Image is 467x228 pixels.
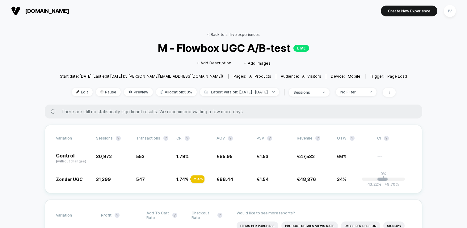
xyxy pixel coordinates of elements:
[385,182,387,187] span: +
[381,6,437,16] button: Create New Experience
[370,74,407,79] div: Trigger:
[191,175,204,183] div: - 2.4 %
[172,213,177,218] button: ?
[124,88,153,96] span: Preview
[257,136,264,140] span: PSV
[56,211,90,220] span: Variation
[25,8,69,14] span: [DOMAIN_NAME]
[60,74,223,79] span: Start date: [DATE] (Last edit [DATE] by [PERSON_NAME][EMAIL_ADDRESS][DOMAIN_NAME])
[163,136,168,141] button: ?
[101,213,111,217] span: Profit
[233,74,271,79] div: Pages:
[204,90,208,93] img: calendar
[267,136,272,141] button: ?
[217,177,233,182] span: €
[260,177,269,182] span: 1.54
[442,5,458,17] button: IV
[176,177,188,182] span: 1.74 %
[100,90,103,93] img: end
[161,90,163,94] img: rebalance
[96,177,111,182] span: 31,399
[384,136,389,141] button: ?
[337,136,371,141] span: OTW
[56,177,83,182] span: Zonder UGC
[220,154,233,159] span: 85.95
[156,88,197,96] span: Allocation: 50%
[56,153,90,164] p: Control
[96,88,121,96] span: Pause
[116,136,121,141] button: ?
[228,136,233,141] button: ?
[300,154,315,159] span: 47,532
[56,136,90,141] span: Variation
[56,159,86,163] span: (without changes)
[257,154,268,159] span: €
[323,92,325,93] img: end
[377,136,411,141] span: CI
[272,91,275,92] img: end
[381,182,399,187] span: 9.70 %
[244,61,271,66] span: + Add Images
[293,45,309,52] p: LIVE
[387,74,407,79] span: Page Load
[383,176,384,181] p: |
[340,90,365,94] div: No Filter
[281,74,321,79] div: Audience:
[260,154,268,159] span: 1.53
[96,136,113,140] span: Sessions
[249,74,271,79] span: all products
[72,88,93,96] span: Edit
[191,211,214,220] span: Checkout Rate
[9,6,71,16] button: [DOMAIN_NAME]
[348,74,360,79] span: mobile
[366,182,381,187] span: -13.22 %
[337,154,347,159] span: 66%
[297,136,312,140] span: Revenue
[136,136,160,140] span: Transactions
[297,154,315,159] span: €
[337,177,346,182] span: 34%
[315,136,320,141] button: ?
[115,213,120,218] button: ?
[350,136,355,141] button: ?
[136,154,145,159] span: 553
[297,177,316,182] span: €
[217,154,233,159] span: €
[217,136,225,140] span: AOV
[444,5,456,17] div: IV
[77,41,389,54] span: M - Flowbox UGC A/B-test
[370,91,372,92] img: end
[196,60,231,66] span: + Add Description
[381,171,386,176] p: 0%
[237,211,411,215] p: Would like to see more reports?
[220,177,233,182] span: 88.44
[377,155,411,164] span: ---
[11,6,20,15] img: Visually logo
[61,109,410,114] span: There are still no statistically significant results. We recommend waiting a few more days
[176,154,189,159] span: 1.79 %
[96,154,112,159] span: 30,972
[176,136,182,140] span: CR
[200,88,279,96] span: Latest Version: [DATE] - [DATE]
[136,177,145,182] span: 547
[257,177,269,182] span: €
[185,136,190,141] button: ?
[207,32,260,37] a: < Back to all live experiences
[293,90,318,95] div: sessions
[146,211,169,220] span: Add To Cart Rate
[282,88,289,97] span: |
[300,177,316,182] span: 48,376
[302,74,321,79] span: All Visitors
[326,74,365,79] span: Device:
[217,213,222,218] button: ?
[76,90,79,93] img: edit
